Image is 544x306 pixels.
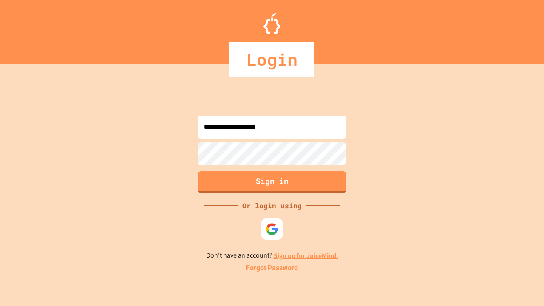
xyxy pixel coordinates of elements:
button: Sign in [198,171,346,193]
iframe: chat widget [508,272,535,297]
p: Don't have an account? [206,250,338,261]
img: Logo.svg [263,13,280,34]
div: Login [229,42,314,76]
a: Forgot Password [246,263,298,273]
a: Sign up for JuiceMind. [274,251,338,260]
div: Or login using [238,201,306,211]
iframe: chat widget [473,235,535,271]
img: google-icon.svg [266,223,278,235]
